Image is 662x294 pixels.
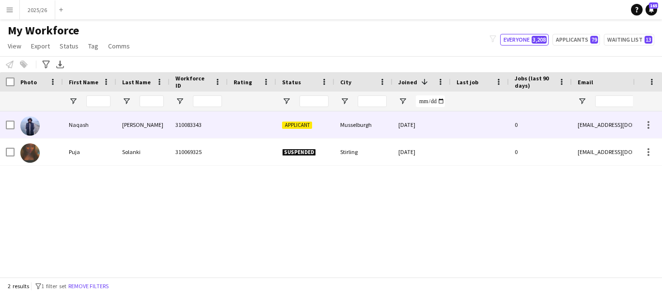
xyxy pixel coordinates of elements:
[140,95,164,107] input: Last Name Filter Input
[8,42,21,50] span: View
[578,97,586,106] button: Open Filter Menu
[532,36,547,44] span: 3,208
[509,139,572,165] div: 0
[193,95,222,107] input: Workforce ID Filter Input
[334,111,393,138] div: Musselburgh
[84,40,102,52] a: Tag
[340,97,349,106] button: Open Filter Menu
[398,78,417,86] span: Joined
[86,95,110,107] input: First Name Filter Input
[122,97,131,106] button: Open Filter Menu
[552,34,600,46] button: Applicants79
[646,4,657,15] a: 165
[104,40,134,52] a: Comms
[393,139,451,165] div: [DATE]
[56,40,82,52] a: Status
[116,139,170,165] div: Solanki
[649,2,658,9] span: 165
[282,149,316,156] span: Suspended
[457,78,478,86] span: Last job
[20,0,55,19] button: 2025/26
[393,111,451,138] div: [DATE]
[282,78,301,86] span: Status
[116,111,170,138] div: [PERSON_NAME]
[88,42,98,50] span: Tag
[20,143,40,163] img: Puja Solanki
[40,59,52,70] app-action-btn: Advanced filters
[358,95,387,107] input: City Filter Input
[175,97,184,106] button: Open Filter Menu
[20,116,40,136] img: Naqash Nadeem
[170,139,228,165] div: 310069325
[282,122,312,129] span: Applicant
[63,139,116,165] div: Puja
[8,23,79,38] span: My Workforce
[578,78,593,86] span: Email
[398,97,407,106] button: Open Filter Menu
[122,78,151,86] span: Last Name
[60,42,79,50] span: Status
[604,34,654,46] button: Waiting list13
[590,36,598,44] span: 79
[282,97,291,106] button: Open Filter Menu
[334,139,393,165] div: Stirling
[69,97,78,106] button: Open Filter Menu
[63,111,116,138] div: Naqash
[20,78,37,86] span: Photo
[4,40,25,52] a: View
[500,34,549,46] button: Everyone3,208
[170,111,228,138] div: 310083343
[175,75,210,89] span: Workforce ID
[41,282,66,290] span: 1 filter set
[515,75,554,89] span: Jobs (last 90 days)
[27,40,54,52] a: Export
[108,42,130,50] span: Comms
[416,95,445,107] input: Joined Filter Input
[234,78,252,86] span: Rating
[509,111,572,138] div: 0
[340,78,351,86] span: City
[645,36,652,44] span: 13
[31,42,50,50] span: Export
[299,95,329,107] input: Status Filter Input
[54,59,66,70] app-action-btn: Export XLSX
[69,78,98,86] span: First Name
[66,281,110,292] button: Remove filters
